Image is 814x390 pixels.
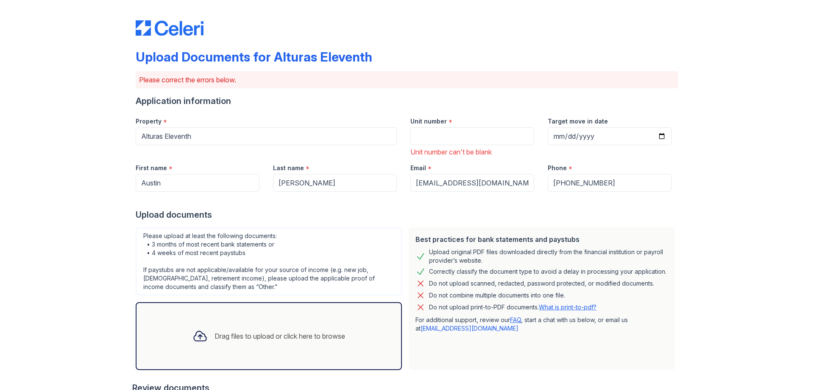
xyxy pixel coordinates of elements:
div: Best practices for bank statements and paystubs [415,234,668,244]
label: Target move in date [548,117,608,126]
p: Please correct the errors below. [139,75,675,85]
a: [EMAIL_ADDRESS][DOMAIN_NAME] [421,325,519,332]
label: Phone [548,164,567,172]
div: Unit number can't be blank [410,147,534,157]
img: CE_Logo_Blue-a8612792a0a2168367f1c8372b55b34899dd931a85d93a1a3d3e32e68fde9ad4.png [136,20,203,36]
div: Correctly classify the document type to avoid a delay in processing your application. [429,267,666,277]
label: Property [136,117,162,126]
div: Application information [136,95,678,107]
label: First name [136,164,167,172]
div: Do not combine multiple documents into one file. [429,290,565,300]
div: Upload original PDF files downloaded directly from the financial institution or payroll provider’... [429,248,668,265]
div: Upload Documents for Alturas Eleventh [136,49,372,65]
div: Do not upload scanned, redacted, password protected, or modified documents. [429,278,654,289]
div: Please upload at least the following documents: • 3 months of most recent bank statements or • 4 ... [136,227,402,295]
p: For additional support, review our , start a chat with us below, or email us at [415,316,668,333]
div: Upload documents [136,209,678,221]
label: Last name [273,164,304,172]
label: Unit number [410,117,447,126]
a: What is print-to-pdf? [539,303,597,311]
p: Do not upload print-to-PDF documents. [429,303,597,311]
div: Drag files to upload or click here to browse [215,331,345,341]
label: Email [410,164,426,172]
a: FAQ [510,316,521,323]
